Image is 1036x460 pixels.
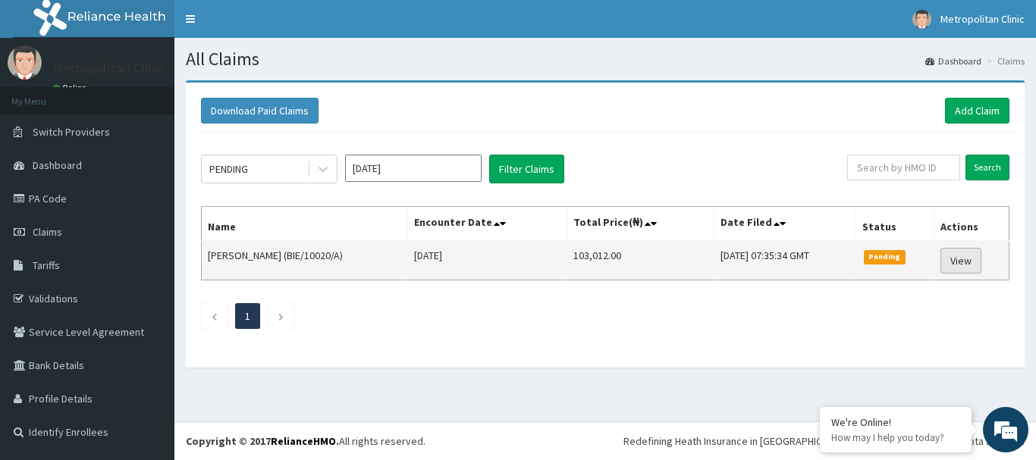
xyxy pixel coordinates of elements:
[831,431,960,444] p: How may I help you today?
[847,155,960,180] input: Search by HMO ID
[33,125,110,139] span: Switch Providers
[945,98,1009,124] a: Add Claim
[925,55,981,67] a: Dashboard
[408,241,567,280] td: [DATE]
[934,207,1009,242] th: Actions
[271,434,336,448] a: RelianceHMO
[202,241,408,280] td: [PERSON_NAME] (BIE/10020/A)
[211,309,218,323] a: Previous page
[53,61,165,75] p: Metropolitan Clinic
[567,241,714,280] td: 103,012.00
[33,225,62,239] span: Claims
[408,207,567,242] th: Encounter Date
[53,83,89,93] a: Online
[8,45,42,80] img: User Image
[912,10,931,29] img: User Image
[714,207,855,242] th: Date Filed
[983,55,1025,67] li: Claims
[201,98,319,124] button: Download Paid Claims
[856,207,934,242] th: Status
[33,258,60,272] span: Tariffs
[186,49,1025,69] h1: All Claims
[186,434,339,448] strong: Copyright © 2017 .
[567,207,714,242] th: Total Price(₦)
[489,155,564,183] button: Filter Claims
[940,12,1025,26] span: Metropolitan Clinic
[965,155,1009,180] input: Search
[174,421,1036,460] footer: All rights reserved.
[940,248,981,274] a: View
[714,241,855,280] td: [DATE] 07:35:34 GMT
[209,161,248,177] div: PENDING
[278,309,284,323] a: Next page
[245,309,250,323] a: Page 1 is your current page
[831,415,960,429] div: We're Online!
[623,433,1025,449] div: Redefining Heath Insurance in [GEOGRAPHIC_DATA] using Telemedicine and Data Science!
[33,158,82,172] span: Dashboard
[864,250,906,264] span: Pending
[202,207,408,242] th: Name
[345,155,482,182] input: Select Month and Year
